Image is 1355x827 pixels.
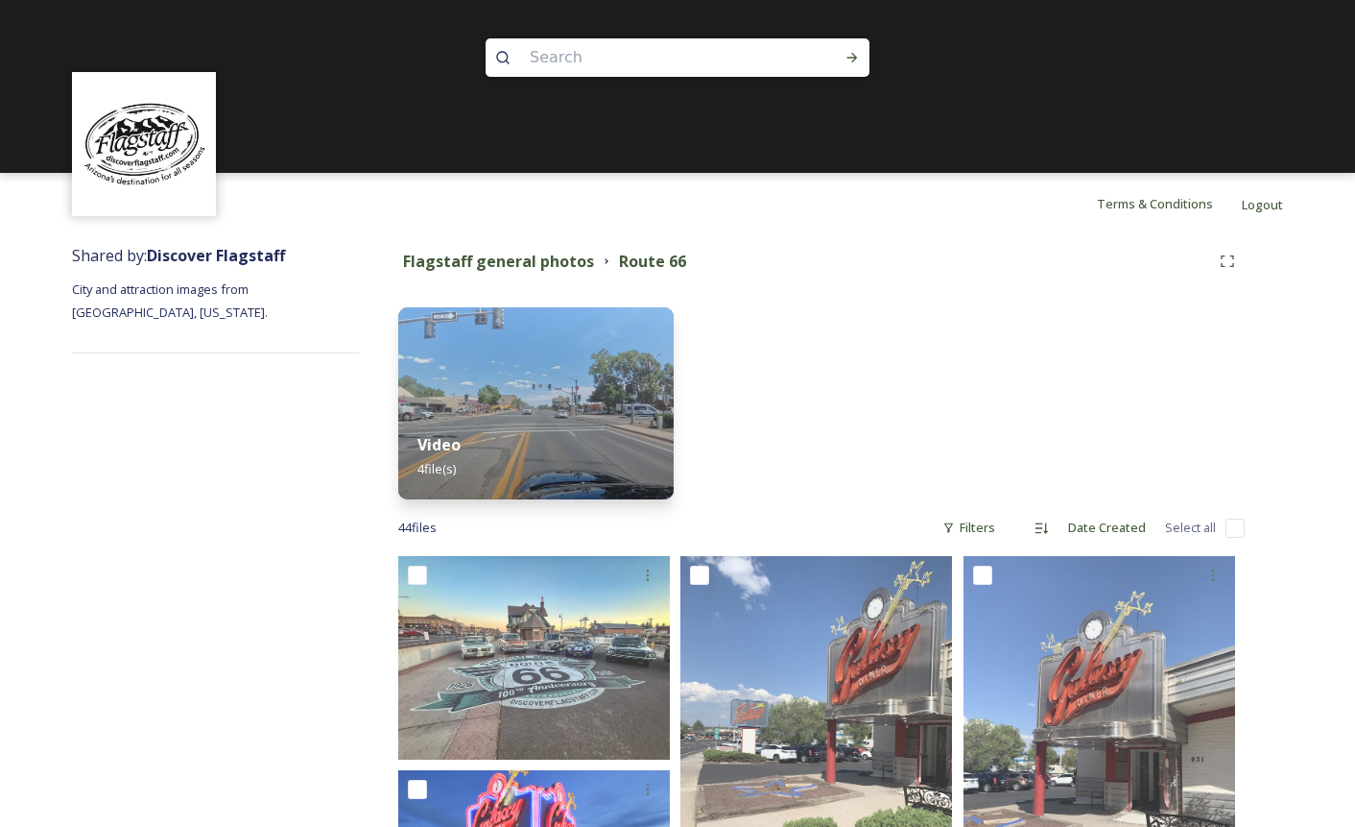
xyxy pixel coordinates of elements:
[417,434,461,455] strong: Video
[417,460,456,477] span: 4 file(s)
[398,556,670,760] img: Mural 2025.tif
[72,245,285,266] span: Shared by:
[1058,509,1155,547] div: Date Created
[1242,196,1283,213] span: Logout
[147,245,285,266] strong: Discover Flagstaff
[398,307,674,499] img: 7dd7c5ee-9ac9-44a9-88de-2acfe2108dd2.jpg
[1097,195,1213,212] span: Terms & Conditions
[72,280,268,321] span: City and attraction images from [GEOGRAPHIC_DATA], [US_STATE].
[403,251,594,272] strong: Flagstaff general photos
[398,519,437,537] span: 44 file s
[619,251,686,272] strong: Route 66
[75,75,214,214] img: Untitled%20design%20(1).png
[933,509,1005,547] div: Filters
[1097,192,1242,215] a: Terms & Conditions
[1165,519,1216,537] span: Select all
